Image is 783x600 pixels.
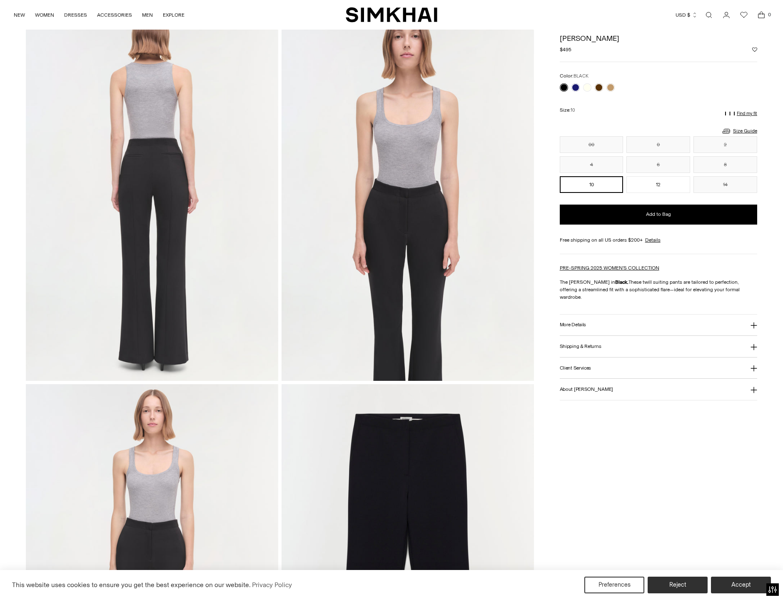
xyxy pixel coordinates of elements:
[571,107,575,113] span: 10
[560,136,623,153] button: 00
[7,568,84,593] iframe: Sign Up via Text for Offers
[693,156,757,173] button: 8
[560,315,757,336] button: More Details
[251,579,293,591] a: Privacy Policy (opens in a new tab)
[560,379,757,400] button: About [PERSON_NAME]
[560,205,757,225] button: Add to Bag
[560,236,757,244] div: Free shipping on all US orders $200+
[646,211,671,218] span: Add to Bag
[26,2,278,381] img: Kenna Trouser
[560,265,659,271] a: PRE-SPRING 2025 WOMEN'S COLLECTION
[626,176,690,193] button: 12
[721,126,757,136] a: Size Guide
[14,6,25,24] a: NEW
[752,47,757,52] button: Add to Wishlist
[560,72,588,80] label: Color:
[676,6,698,24] button: USD $
[718,7,735,23] a: Go to the account page
[766,11,773,18] span: 0
[560,344,601,349] h3: Shipping & Returns
[626,136,690,153] button: 0
[711,577,771,593] button: Accept
[560,387,613,392] h3: About [PERSON_NAME]
[282,2,534,381] img: Kenna Trouser
[645,236,661,244] a: Details
[35,6,54,24] a: WOMEN
[753,7,770,23] a: Open cart modal
[574,73,588,79] span: BLACK
[560,357,757,379] button: Client Services
[560,176,623,193] button: 10
[701,7,717,23] a: Open search modal
[560,322,586,327] h3: More Details
[560,336,757,357] button: Shipping & Returns
[648,577,708,593] button: Reject
[560,106,575,114] label: Size:
[736,7,752,23] a: Wishlist
[346,7,437,23] a: SIMKHAI
[12,581,251,589] span: This website uses cookies to ensure you get the best experience on our website.
[560,46,571,53] span: $495
[615,279,628,285] strong: Black.
[693,176,757,193] button: 14
[560,365,591,371] h3: Client Services
[142,6,153,24] a: MEN
[626,156,690,173] button: 6
[584,577,644,593] button: Preferences
[693,136,757,153] button: 2
[560,35,757,42] h1: [PERSON_NAME]
[560,278,757,301] p: The [PERSON_NAME] in These twill suiting pants are tailored to perfection, offering a streamlined...
[64,6,87,24] a: DRESSES
[560,156,623,173] button: 4
[163,6,185,24] a: EXPLORE
[97,6,132,24] a: ACCESSORIES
